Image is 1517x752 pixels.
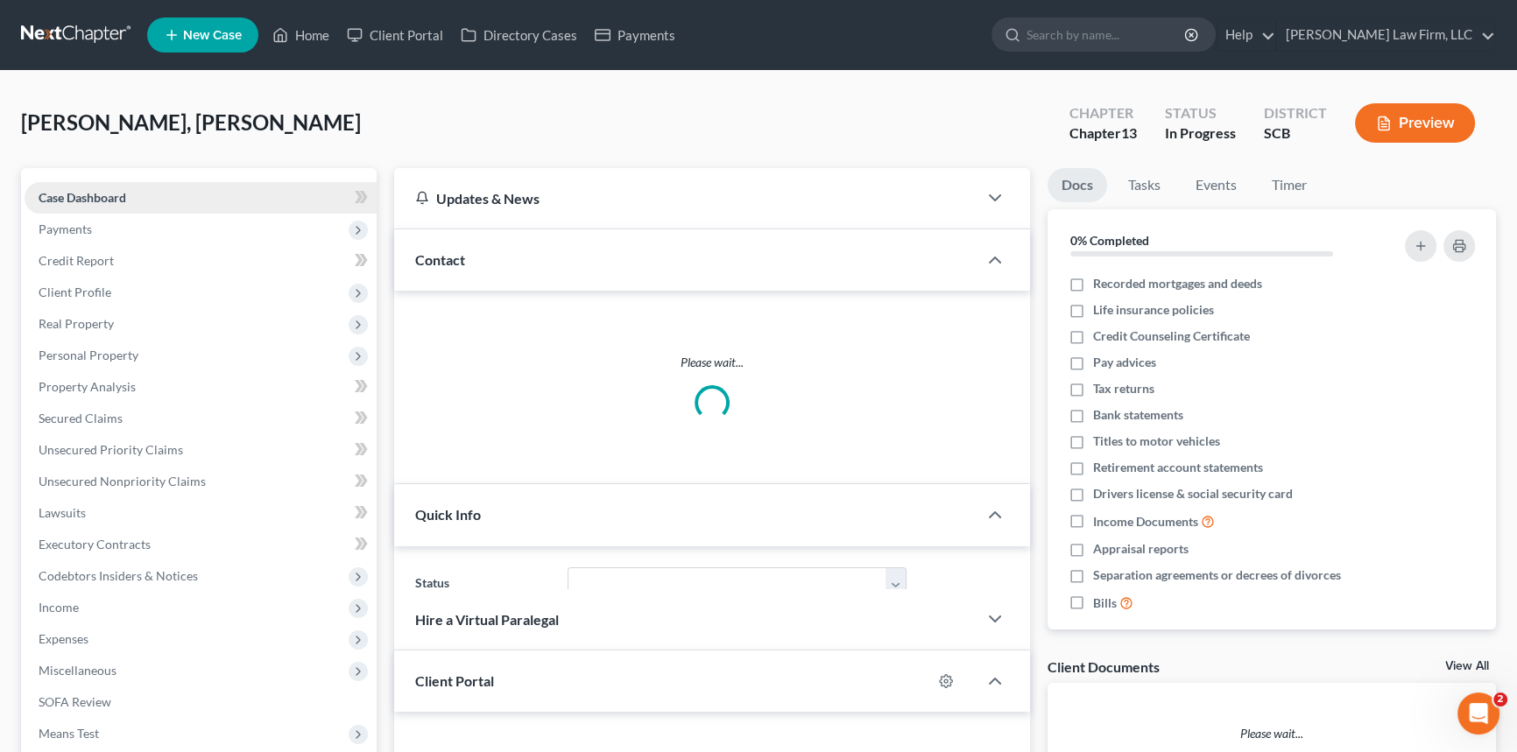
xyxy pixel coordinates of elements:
span: SOFA Review [39,694,111,709]
span: Life insurance policies [1093,301,1214,319]
input: Search by name... [1027,18,1187,51]
span: Drivers license & social security card [1093,485,1293,503]
a: Client Portal [338,19,452,51]
a: SOFA Review [25,686,377,718]
span: Unsecured Priority Claims [39,442,183,457]
a: Secured Claims [25,403,377,434]
span: 2 [1493,692,1507,706]
span: Titles to motor vehicles [1093,432,1220,450]
div: Status [1165,103,1236,123]
a: Tasks [1114,168,1175,202]
span: Unsecured Nonpriority Claims [39,474,206,488]
span: [PERSON_NAME], [PERSON_NAME] [21,109,361,135]
div: Chapter [1069,103,1137,123]
a: Unsecured Priority Claims [25,434,377,466]
span: Case Dashboard [39,190,126,205]
span: New Case [183,29,242,42]
span: Lawsuits [39,505,86,520]
span: Property Analysis [39,379,136,394]
span: Expenses [39,631,88,646]
iframe: Intercom live chat [1457,692,1499,734]
div: In Progress [1165,123,1236,144]
span: 13 [1121,124,1137,141]
span: Bills [1093,594,1117,612]
a: Payments [586,19,684,51]
span: Client Portal [415,672,494,689]
span: Income Documents [1093,513,1198,531]
span: Codebtors Insiders & Notices [39,568,198,583]
p: Please wait... [415,354,1009,371]
span: Pay advices [1093,354,1156,371]
a: Executory Contracts [25,529,377,560]
a: Credit Report [25,245,377,277]
span: Separation agreements or decrees of divorces [1093,566,1341,584]
span: Payments [39,221,92,236]
a: Property Analysis [25,371,377,403]
div: District [1264,103,1327,123]
span: Hire a Virtual Paralegal [415,611,559,628]
div: Chapter [1069,123,1137,144]
a: Help [1217,19,1275,51]
span: Recorded mortgages and deeds [1093,275,1262,292]
a: Case Dashboard [25,182,377,214]
span: Real Property [39,316,114,331]
span: Retirement account statements [1093,459,1263,476]
label: Status [406,567,559,602]
span: Means Test [39,726,99,741]
a: Docs [1048,168,1107,202]
div: Updates & News [415,189,956,207]
span: Quick Info [415,506,481,523]
span: Personal Property [39,348,138,362]
span: Bank statements [1093,406,1183,424]
a: View All [1445,660,1489,672]
span: Credit Counseling Certificate [1093,327,1250,345]
a: Unsecured Nonpriority Claims [25,466,377,497]
div: Client Documents [1048,657,1160,676]
span: Secured Claims [39,411,123,425]
span: Income [39,600,79,615]
span: Miscellaneous [39,663,116,678]
span: Executory Contracts [39,537,151,552]
span: Contact [415,251,465,268]
span: Tax returns [1093,380,1154,397]
button: Preview [1355,103,1475,143]
span: Appraisal reports [1093,540,1189,558]
span: Client Profile [39,285,111,299]
div: SCB [1264,123,1327,144]
a: Directory Cases [452,19,586,51]
p: Please wait... [1048,725,1497,742]
a: Events [1182,168,1251,202]
span: Credit Report [39,253,114,268]
a: Timer [1258,168,1321,202]
a: [PERSON_NAME] Law Firm, LLC [1277,19,1495,51]
a: Home [264,19,338,51]
strong: 0% Completed [1070,233,1149,248]
a: Lawsuits [25,497,377,529]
